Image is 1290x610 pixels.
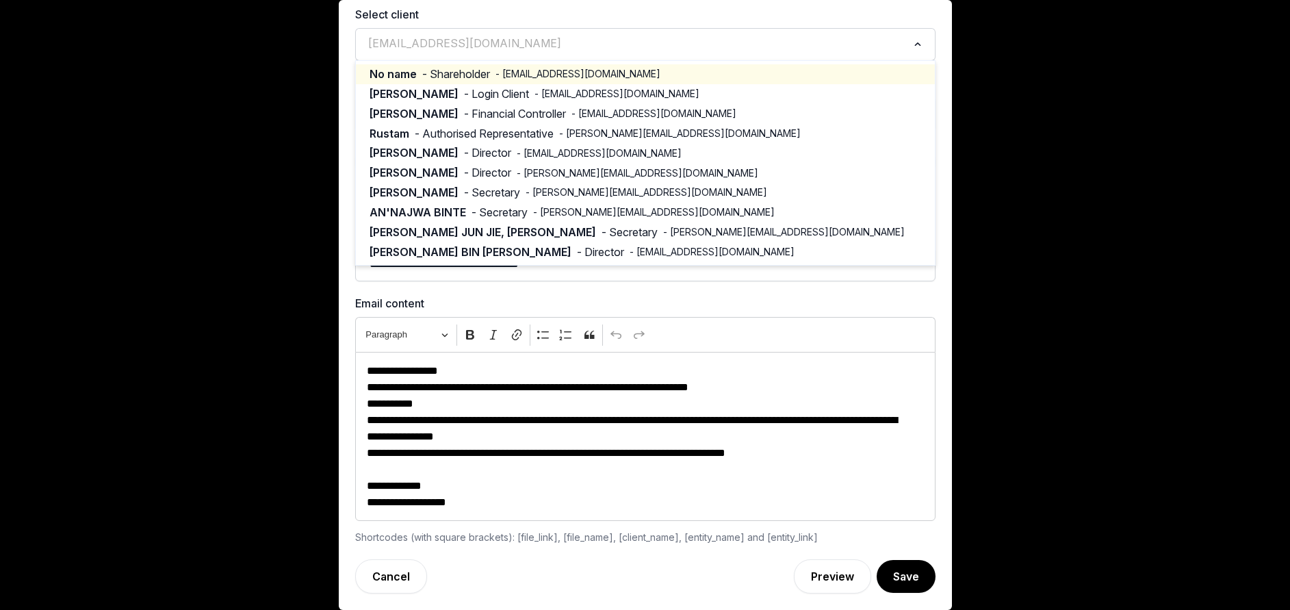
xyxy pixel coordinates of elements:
button: Save [877,560,936,593]
span: - Director [464,145,511,161]
span: Paragraph [365,327,437,343]
span: - [PERSON_NAME][EMAIL_ADDRESS][DOMAIN_NAME] [526,186,767,199]
a: Cancel [355,559,427,594]
span: [PERSON_NAME] [370,145,459,161]
span: [PERSON_NAME] BIN [PERSON_NAME] [370,244,571,260]
a: Preview [794,559,871,594]
span: [PERSON_NAME] [370,185,459,201]
button: Heading [360,325,454,346]
span: - [EMAIL_ADDRESS][DOMAIN_NAME] [630,245,795,259]
div: Search for option [362,32,929,57]
div: Editor toolbar [355,317,936,352]
span: [PERSON_NAME] [370,86,459,102]
span: - [PERSON_NAME][EMAIL_ADDRESS][DOMAIN_NAME] [533,205,775,219]
span: [PERSON_NAME] [370,106,459,122]
span: [PERSON_NAME] [370,165,459,181]
span: - Financial Controller [464,106,566,122]
span: Rustam [370,126,409,142]
span: - [PERSON_NAME][EMAIL_ADDRESS][DOMAIN_NAME] [559,127,801,140]
span: [EMAIL_ADDRESS][DOMAIN_NAME] [365,35,565,51]
span: - [EMAIL_ADDRESS][DOMAIN_NAME] [534,87,699,101]
span: - [PERSON_NAME][EMAIL_ADDRESS][DOMAIN_NAME] [517,166,758,180]
label: Email content [355,295,936,312]
span: - Authorised Representative [415,126,554,142]
input: Search for option [363,35,907,54]
span: - [EMAIL_ADDRESS][DOMAIN_NAME] [571,107,736,120]
div: Shortcodes (with square brackets): [file_link], [file_name], [client_name], [entity_name] and [en... [355,529,936,546]
span: No name [370,66,417,82]
span: [PERSON_NAME] JUN JIE, [PERSON_NAME] [370,225,596,240]
div: Editor editing area: main [355,352,936,521]
span: - Director [577,244,624,260]
span: AN'NAJWA BINTE [370,205,466,220]
span: - Login Client [464,86,529,102]
span: - Secretary [602,225,658,240]
label: Select client [355,6,936,23]
span: - Secretary [472,205,528,220]
span: - Director [464,165,511,181]
span: - [PERSON_NAME][EMAIL_ADDRESS][DOMAIN_NAME] [663,225,905,239]
span: - Shareholder [422,66,490,82]
span: - [EMAIL_ADDRESS][DOMAIN_NAME] [517,147,682,160]
span: - [EMAIL_ADDRESS][DOMAIN_NAME] [495,67,660,81]
span: - Secretary [464,185,520,201]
